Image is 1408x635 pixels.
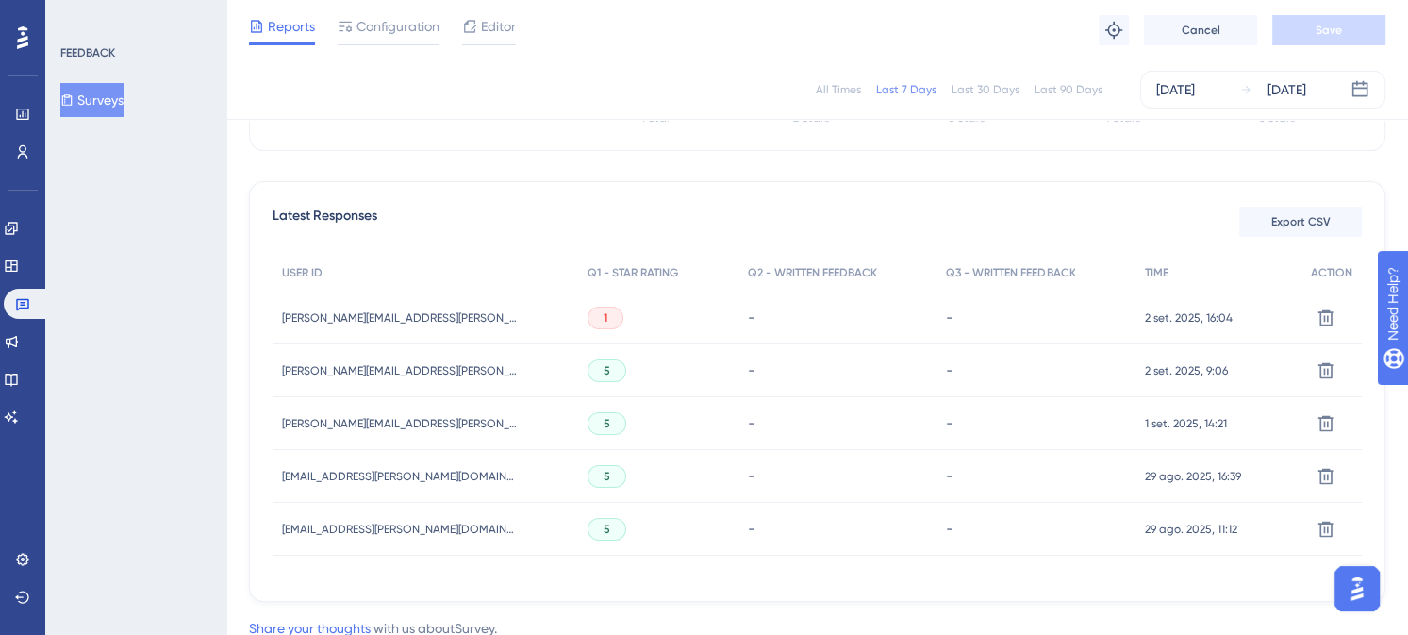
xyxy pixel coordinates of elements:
span: Latest Responses [273,205,377,239]
span: 2 set. 2025, 9:06 [1145,363,1228,378]
button: Save [1272,15,1385,45]
button: Cancel [1144,15,1257,45]
div: - [748,467,928,485]
div: Last 30 Days [952,82,1019,97]
span: Cancel [1182,23,1220,38]
span: Q2 - WRITTEN FEEDBACK [748,265,877,280]
div: All Times [816,82,861,97]
span: [PERSON_NAME][EMAIL_ADDRESS][PERSON_NAME][DOMAIN_NAME] [282,363,518,378]
span: Q1 - STAR RATING [588,265,678,280]
span: Save [1316,23,1342,38]
span: TIME [1145,265,1168,280]
button: Surveys [60,83,124,117]
span: Need Help? [44,5,118,27]
span: 29 ago. 2025, 16:39 [1145,469,1241,484]
span: Reports [268,15,315,38]
div: - [748,414,928,432]
span: [PERSON_NAME][EMAIL_ADDRESS][PERSON_NAME][DOMAIN_NAME] [282,310,518,326]
div: - [748,520,928,538]
div: - [946,361,1126,379]
span: 1 set. 2025, 14:21 [1145,416,1227,431]
span: 5 [604,416,610,431]
div: FEEDBACK [60,45,115,60]
div: - [946,467,1126,485]
div: - [946,309,1126,326]
span: 1 [604,310,607,326]
div: - [748,361,928,379]
span: Q3 - WRITTEN FEEDBACK [946,265,1075,280]
div: - [946,414,1126,432]
span: [PERSON_NAME][EMAIL_ADDRESS][PERSON_NAME][DOMAIN_NAME] [282,416,518,431]
div: [DATE] [1156,78,1195,101]
span: 5 [604,522,610,537]
span: 2 set. 2025, 16:04 [1145,310,1233,326]
button: Export CSV [1239,207,1362,237]
span: Export CSV [1271,214,1331,229]
div: [DATE] [1267,78,1306,101]
iframe: UserGuiding AI Assistant Launcher [1329,560,1385,617]
span: ACTION [1311,265,1352,280]
span: [EMAIL_ADDRESS][PERSON_NAME][DOMAIN_NAME] [282,469,518,484]
span: 5 [604,363,610,378]
div: - [748,309,928,326]
span: [EMAIL_ADDRESS][PERSON_NAME][DOMAIN_NAME] [282,522,518,537]
span: 29 ago. 2025, 11:12 [1145,522,1237,537]
div: Last 90 Days [1035,82,1102,97]
span: USER ID [282,265,323,280]
div: - [946,520,1126,538]
span: 5 [604,469,610,484]
span: Editor [481,15,516,38]
span: Configuration [356,15,439,38]
div: Last 7 Days [876,82,936,97]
